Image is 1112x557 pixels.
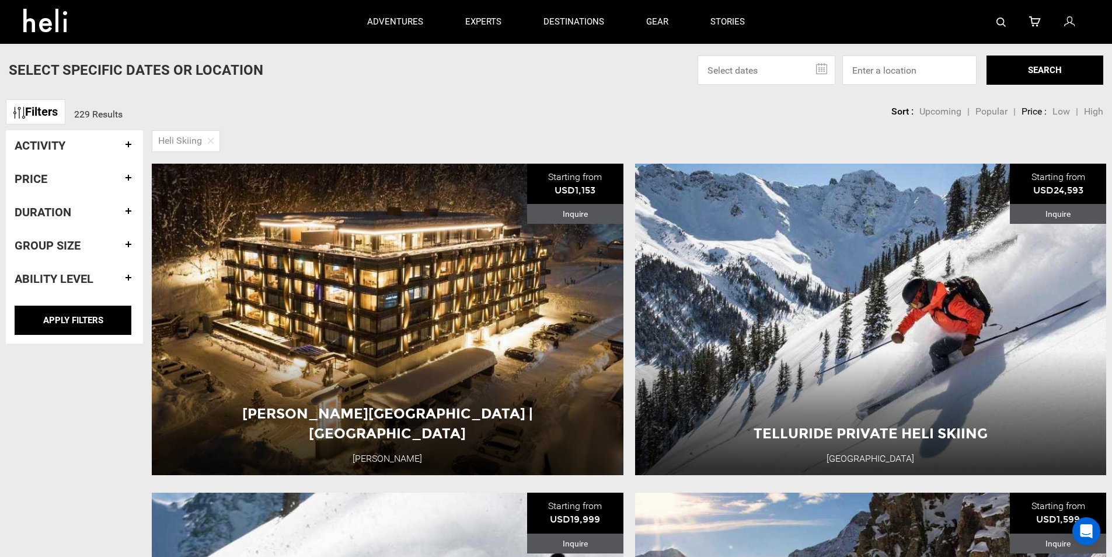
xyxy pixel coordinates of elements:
li: | [1076,105,1078,119]
span: Low [1052,106,1070,117]
h4: Price [15,172,134,185]
p: adventures [367,16,423,28]
li: Sort : [891,105,914,119]
p: destinations [543,16,604,28]
input: Enter a location [842,56,977,85]
li: | [967,105,970,119]
li: | [1013,105,1016,119]
p: Select Specific Dates Or Location [9,60,263,80]
input: Select dates [698,56,835,85]
input: APPLY FILTERS [15,306,131,335]
span: Heli Skiing [158,134,202,148]
h4: Activity [15,139,134,152]
h4: Duration [15,206,134,219]
img: btn-icon.svg [13,107,25,119]
h4: Group size [15,239,134,252]
img: close-icon.png [208,138,214,144]
h4: Ability Level [15,272,134,285]
span: High [1084,106,1103,117]
span: Popular [975,106,1008,117]
span: 229 Results [74,109,123,120]
img: search-bar-icon.svg [996,18,1006,27]
p: experts [465,16,501,28]
span: Upcoming [919,106,961,117]
a: Filters [6,99,65,124]
button: SEARCH [986,56,1103,85]
div: Open Intercom Messenger [1072,517,1100,545]
li: Price : [1022,105,1047,119]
